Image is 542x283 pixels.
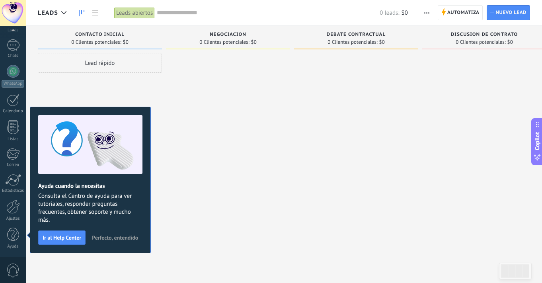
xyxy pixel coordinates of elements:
[38,182,142,190] h2: Ayuda cuando la necesitas
[210,32,246,37] span: Negociación
[447,6,480,20] span: Automatiza
[507,40,513,45] span: $0
[2,162,25,168] div: Correo
[456,40,505,45] span: 0 Clientes potenciales:
[2,80,24,88] div: WhatsApp
[38,230,86,245] button: Ir al Help Center
[533,132,541,150] span: Copilot
[71,40,121,45] span: 0 Clientes potenciales:
[379,40,385,45] span: $0
[2,137,25,142] div: Listas
[75,32,125,37] span: Contacto inicial
[2,188,25,193] div: Estadísticas
[380,9,399,17] span: 0 leads:
[88,5,102,21] a: Lista
[43,235,81,240] span: Ir al Help Center
[451,32,518,37] span: Discusión de contrato
[298,32,414,39] div: Debate contractual
[38,192,142,224] span: Consulta el Centro de ayuda para ver tutoriales, responder preguntas frecuentes, obtener soporte ...
[123,40,129,45] span: $0
[42,32,158,39] div: Contacto inicial
[2,109,25,114] div: Calendario
[75,5,88,21] a: Leads
[92,235,138,240] span: Perfecto, entendido
[199,40,249,45] span: 0 Clientes potenciales:
[114,7,155,19] div: Leads abiertos
[88,232,142,244] button: Perfecto, entendido
[2,244,25,249] div: Ayuda
[328,40,377,45] span: 0 Clientes potenciales:
[487,5,530,20] a: Nuevo lead
[2,216,25,221] div: Ajustes
[327,32,386,37] span: Debate contractual
[402,9,408,17] span: $0
[495,6,526,20] span: Nuevo lead
[421,5,433,20] button: Más
[251,40,257,45] span: $0
[38,9,58,17] span: Leads
[38,53,162,73] div: Lead rápido
[170,32,286,39] div: Negociación
[2,53,25,59] div: Chats
[438,5,483,20] a: Automatiza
